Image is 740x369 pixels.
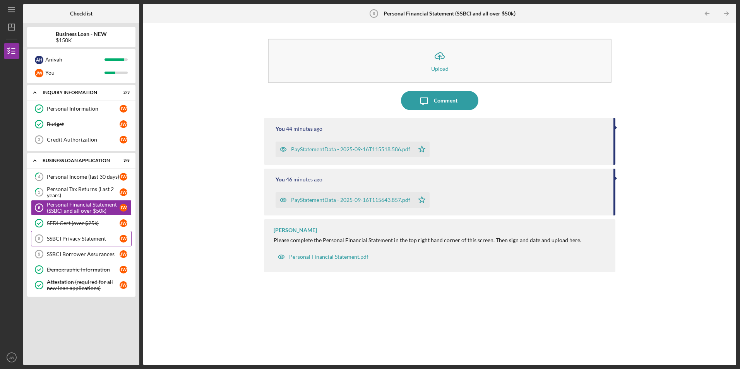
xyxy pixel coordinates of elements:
[120,120,127,128] div: J W
[291,197,410,203] div: PayStatementData - 2025-09-16T115643.857.pdf
[120,266,127,273] div: J W
[38,174,41,179] tspan: 4
[401,91,478,110] button: Comment
[70,10,92,17] b: Checklist
[276,126,285,132] div: You
[120,188,127,196] div: J W
[431,66,449,72] div: Upload
[47,174,120,180] div: Personal Income (last 30 days)
[38,137,40,142] tspan: 3
[31,200,132,215] a: 6Personal Financial Statement (SSBCI and all over $50k)JW
[274,237,581,243] div: Please complete the Personal Financial Statement in the top right hand corner of this screen. The...
[116,158,130,163] div: 3 / 8
[45,53,104,66] div: Aniyah
[47,186,120,198] div: Personal Tax Returns (Last 2 years)
[47,121,120,127] div: Budget
[43,90,110,95] div: INQUIRY INFORMATION
[31,101,132,116] a: Personal InformationJW
[274,227,317,233] div: [PERSON_NAME]
[4,350,19,365] button: JW
[9,355,15,360] text: JW
[45,66,104,79] div: You
[38,190,40,195] tspan: 5
[120,173,127,181] div: J W
[47,220,120,226] div: SEDI Cert (over $25k)
[120,204,127,212] div: J W
[31,277,132,293] a: Attestation (required for all new loan applications)JW
[38,252,40,256] tspan: 9
[384,10,516,17] b: Personal Financial Statement (SSBCI and all over $50k)
[276,142,430,157] button: PayStatementData - 2025-09-16T115518.586.pdf
[291,146,410,152] div: PayStatementData - 2025-09-16T115518.586.pdf
[116,90,130,95] div: 2 / 3
[31,246,132,262] a: 9SSBCI Borrower AssurancesJW
[268,39,611,83] button: Upload
[31,215,132,231] a: SEDI Cert (over $25k)JW
[43,158,110,163] div: BUSINESS LOAN APPLICATION
[274,249,372,265] button: Personal Financial Statement.pdf
[31,132,132,147] a: 3Credit AuthorizationJW
[276,176,285,183] div: You
[31,169,132,184] a: 4Personal Income (last 30 days)JW
[47,279,120,291] div: Attestation (required for all new loan applications)
[120,250,127,258] div: J W
[31,231,132,246] a: 8SSBCI Privacy StatementJW
[286,176,322,183] time: 2025-09-16 18:26
[434,91,457,110] div: Comment
[276,192,430,208] button: PayStatementData - 2025-09-16T115643.857.pdf
[56,37,107,43] div: $150K
[38,205,40,210] tspan: 6
[120,136,127,143] div: J W
[120,219,127,227] div: J W
[120,105,127,113] div: J W
[47,106,120,112] div: Personal Information
[47,251,120,257] div: SSBCI Borrower Assurances
[47,266,120,273] div: Demographic Information
[38,236,40,241] tspan: 8
[286,126,322,132] time: 2025-09-16 18:28
[31,116,132,132] a: BudgetJW
[120,235,127,243] div: J W
[372,11,375,16] tspan: 6
[56,31,107,37] b: Business Loan - NEW
[47,137,120,143] div: Credit Authorization
[47,202,120,214] div: Personal Financial Statement (SSBCI and all over $50k)
[47,236,120,242] div: SSBCI Privacy Statement
[289,254,368,260] div: Personal Financial Statement.pdf
[35,69,43,77] div: J W
[31,184,132,200] a: 5Personal Tax Returns (Last 2 years)JW
[120,281,127,289] div: J W
[35,56,43,64] div: A H
[31,262,132,277] a: Demographic InformationJW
